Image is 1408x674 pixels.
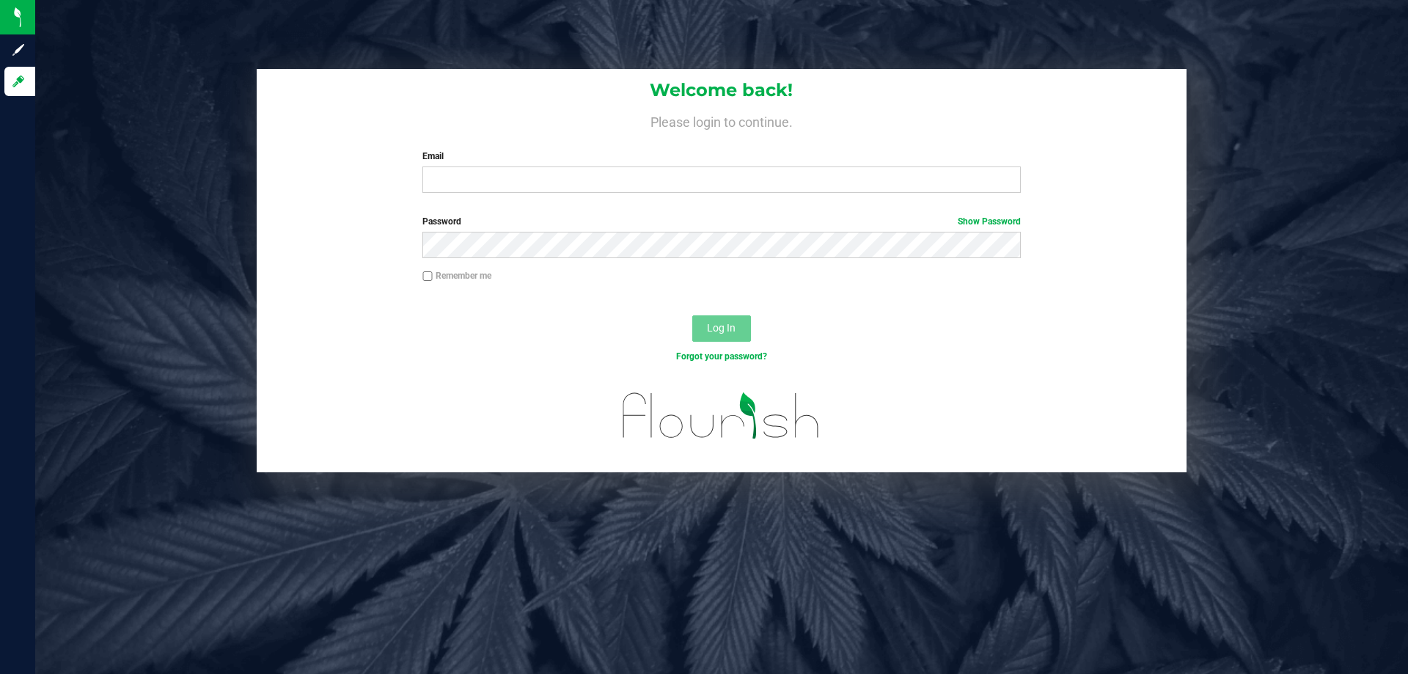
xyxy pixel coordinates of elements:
[11,43,26,57] inline-svg: Sign up
[422,150,1020,163] label: Email
[11,74,26,89] inline-svg: Log in
[692,315,751,342] button: Log In
[257,81,1187,100] h1: Welcome back!
[707,322,736,334] span: Log In
[422,216,461,227] span: Password
[422,269,491,282] label: Remember me
[422,271,433,282] input: Remember me
[605,378,837,453] img: flourish_logo.svg
[257,111,1187,129] h4: Please login to continue.
[676,351,767,362] a: Forgot your password?
[958,216,1021,227] a: Show Password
